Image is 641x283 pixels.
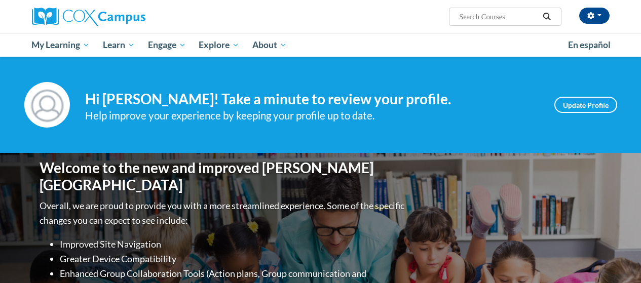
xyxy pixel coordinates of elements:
[103,39,135,51] span: Learn
[85,107,539,124] div: Help improve your experience by keeping your profile up to date.
[579,8,610,24] button: Account Settings
[25,33,97,57] a: My Learning
[60,252,407,266] li: Greater Device Compatibility
[600,242,633,275] iframe: Button to launch messaging window
[141,33,193,57] a: Engage
[40,159,407,193] h1: Welcome to the new and improved [PERSON_NAME][GEOGRAPHIC_DATA]
[60,237,407,252] li: Improved Site Navigation
[561,34,617,56] a: En español
[40,198,407,228] p: Overall, we are proud to provide you with a more streamlined experience. Some of the specific cha...
[31,39,90,51] span: My Learning
[458,11,539,23] input: Search Courses
[24,82,70,128] img: Profile Image
[252,39,287,51] span: About
[32,8,145,26] img: Cox Campus
[554,97,617,113] a: Update Profile
[199,39,239,51] span: Explore
[568,39,611,50] span: En español
[24,33,617,57] div: Main menu
[85,91,539,108] h4: Hi [PERSON_NAME]! Take a minute to review your profile.
[96,33,141,57] a: Learn
[192,33,246,57] a: Explore
[32,8,214,26] a: Cox Campus
[148,39,186,51] span: Engage
[246,33,293,57] a: About
[539,11,554,23] button: Search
